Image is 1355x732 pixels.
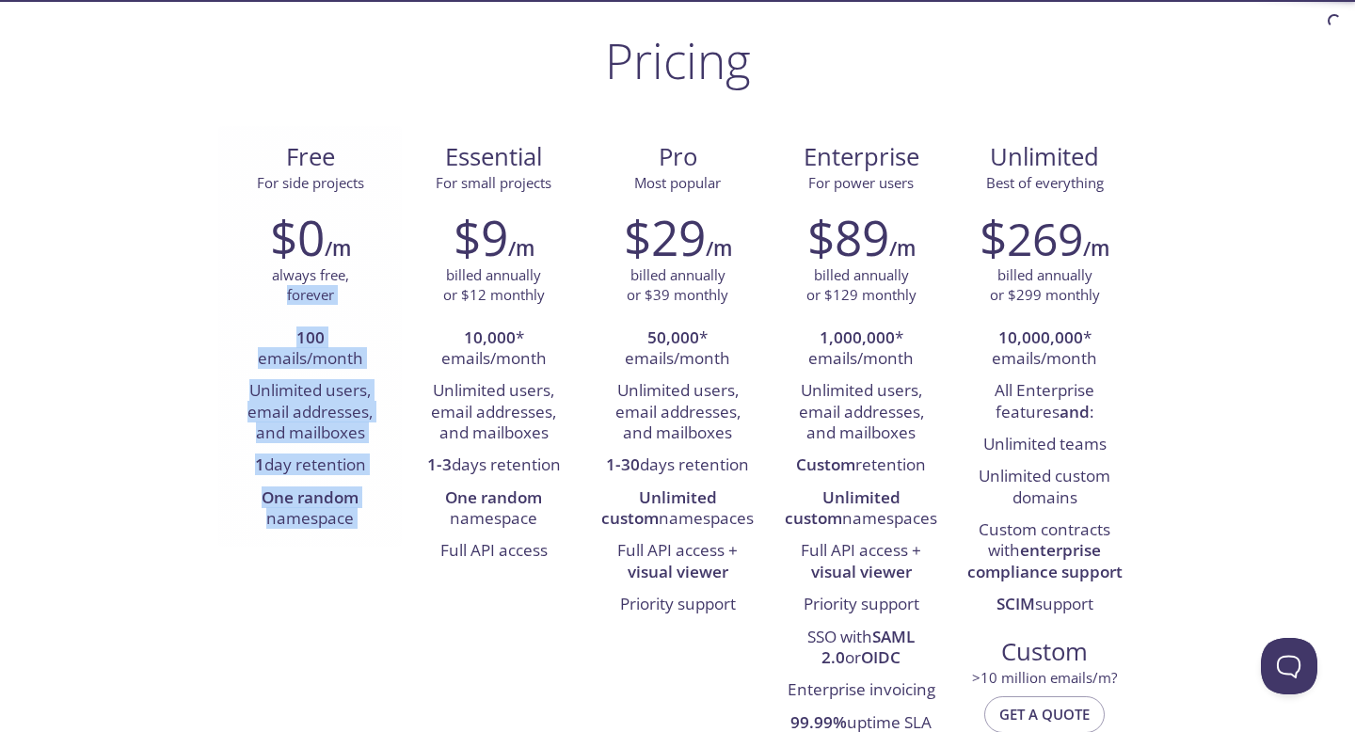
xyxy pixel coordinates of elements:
li: emails/month [232,323,388,376]
li: Full API access [416,535,571,567]
strong: One random [445,486,542,508]
li: Unlimited custom domains [967,461,1123,515]
li: days retention [599,450,755,482]
li: Unlimited users, email addresses, and mailboxes [416,375,571,450]
p: billed annually or $12 monthly [443,265,545,306]
p: billed annually or $39 monthly [627,265,728,306]
li: All Enterprise features : [967,375,1123,429]
h2: $ [980,209,1083,265]
span: Pro [600,141,754,173]
li: * emails/month [416,323,571,376]
li: * emails/month [967,323,1123,376]
h6: /m [508,232,534,264]
span: Get a quote [999,702,1090,726]
span: Custom [968,636,1122,668]
strong: SCIM [996,593,1035,614]
strong: visual viewer [811,561,912,582]
p: billed annually or $299 monthly [990,265,1100,306]
span: Essential [417,141,570,173]
li: Unlimited teams [967,429,1123,461]
li: Unlimited users, email addresses, and mailboxes [599,375,755,450]
strong: Unlimited custom [601,486,717,529]
h6: /m [1083,232,1109,264]
strong: SAML 2.0 [821,626,915,668]
h2: $89 [807,209,889,265]
p: billed annually or $129 monthly [806,265,917,306]
span: Unlimited [990,140,1099,173]
li: Priority support [599,589,755,621]
h2: $9 [454,209,508,265]
h6: /m [325,232,351,264]
span: For side projects [257,173,364,192]
span: For power users [808,173,914,192]
iframe: Help Scout Beacon - Open [1261,638,1317,694]
li: Custom contracts with [967,515,1123,589]
strong: 10,000,000 [998,326,1083,348]
span: 269 [1007,208,1083,269]
strong: 1-3 [427,454,452,475]
li: namespaces [784,483,939,536]
li: Unlimited users, email addresses, and mailboxes [232,375,388,450]
li: * emails/month [784,323,939,376]
strong: 10,000 [464,326,516,348]
li: namespaces [599,483,755,536]
strong: Custom [796,454,855,475]
h6: /m [889,232,916,264]
p: always free, forever [272,265,349,306]
strong: 100 [296,326,325,348]
span: Enterprise [785,141,938,173]
li: Full API access + [784,535,939,589]
strong: 50,000 [647,326,699,348]
li: SSO with or [784,622,939,676]
strong: 1,000,000 [820,326,895,348]
button: Get a quote [984,696,1105,732]
li: namespace [232,483,388,536]
h1: Pricing [605,32,751,88]
h6: /m [706,232,732,264]
span: Best of everything [986,173,1104,192]
h2: $29 [624,209,706,265]
li: support [967,589,1123,621]
span: > 10 million emails/m? [972,668,1117,687]
strong: Unlimited custom [785,486,901,529]
li: Enterprise invoicing [784,675,939,707]
strong: and [1060,401,1090,422]
li: Full API access + [599,535,755,589]
strong: OIDC [861,646,901,668]
strong: 1-30 [606,454,640,475]
span: For small projects [436,173,551,192]
li: namespace [416,483,571,536]
li: day retention [232,450,388,482]
li: days retention [416,450,571,482]
strong: enterprise compliance support [967,539,1123,581]
li: Unlimited users, email addresses, and mailboxes [784,375,939,450]
h2: $0 [270,209,325,265]
strong: One random [262,486,359,508]
span: Most popular [634,173,721,192]
li: retention [784,450,939,482]
li: * emails/month [599,323,755,376]
strong: 1 [255,454,264,475]
span: Free [233,141,387,173]
li: Priority support [784,589,939,621]
strong: visual viewer [628,561,728,582]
